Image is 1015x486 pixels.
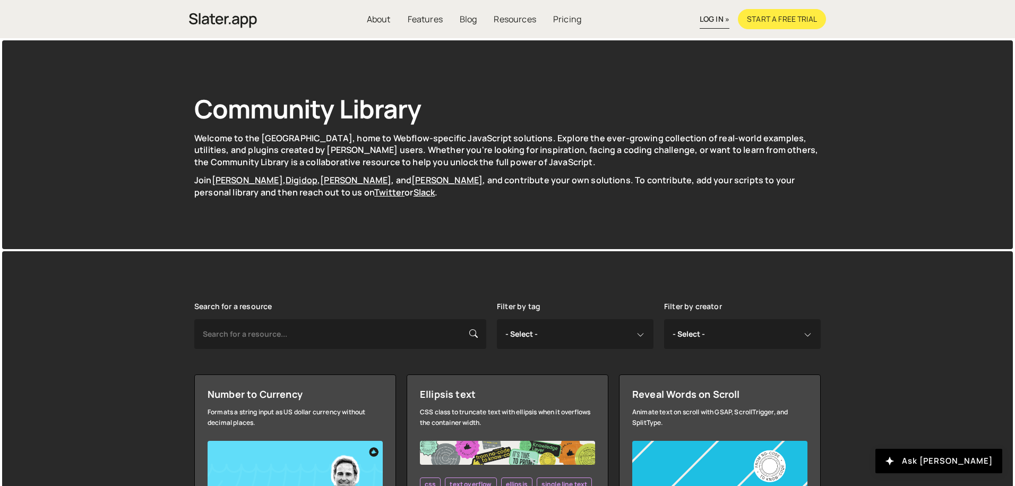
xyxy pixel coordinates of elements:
img: Frame%20482.jpg [420,441,595,465]
div: Number to Currency [208,388,383,400]
a: [PERSON_NAME] [212,174,283,186]
a: Pricing [545,9,590,29]
a: [PERSON_NAME] [320,174,391,186]
div: CSS class to truncate text with ellipsis when it overflows the container width. [420,407,595,428]
a: Slack [414,186,435,198]
a: [PERSON_NAME] [411,174,483,186]
div: Animate text on scroll with GSAP, ScrollTrigger, and SplitType. [632,407,807,428]
input: Search for a resource... [194,319,486,349]
a: Blog [451,9,486,29]
a: home [189,7,257,31]
div: Reveal Words on Scroll [632,388,807,400]
a: About [358,9,399,29]
label: Filter by creator [664,302,722,311]
a: Digidop [286,174,317,186]
a: Start a free trial [738,9,826,29]
a: Resources [485,9,544,29]
h1: Community Library [194,91,821,126]
img: Slater is an modern coding environment with an inbuilt AI tool. Get custom code quickly with no c... [189,10,257,31]
a: log in » [700,10,729,29]
label: Filter by tag [497,302,540,311]
p: Welcome to the [GEOGRAPHIC_DATA], home to Webflow-specific JavaScript solutions. Explore the ever... [194,132,821,168]
div: Ellipsis text [420,388,595,400]
button: Ask [PERSON_NAME] [875,449,1002,473]
a: Features [399,9,451,29]
label: Search for a resource [194,302,272,311]
div: Formats a string input as US dollar currency without decimal places. [208,407,383,428]
a: Twitter [374,186,405,198]
p: Join , , , and , and contribute your own solutions. To contribute, add your scripts to your perso... [194,174,821,198]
